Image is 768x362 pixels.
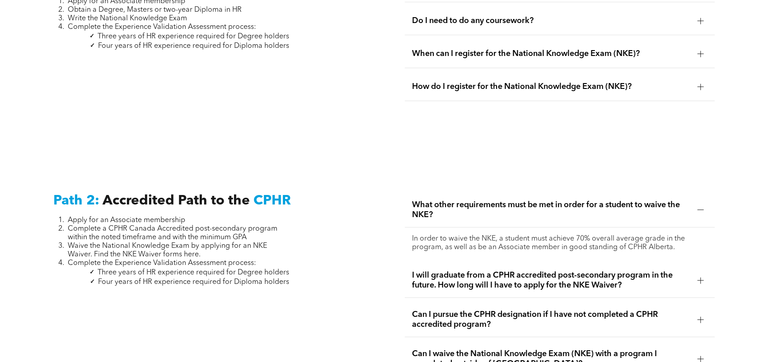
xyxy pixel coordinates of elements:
[412,235,707,252] p: In order to waive the NKE, a student must achieve 70% overall average grade in the program, as we...
[98,278,289,286] span: Four years of HR experience required for Diploma holders
[412,49,690,59] span: When can I register for the National Knowledge Exam (NKE)?
[253,194,291,208] span: CPHR
[98,33,289,40] span: Three years of HR experience required for Degree holders
[412,16,690,26] span: Do I need to do any coursework?
[412,270,690,290] span: I will graduate from a CPHR accredited post-secondary program in the future. How long will I have...
[412,200,690,220] span: What other requirements must be met in order for a student to waive the NKE?
[412,310,690,330] span: Can I pursue the CPHR designation if I have not completed a CPHR accredited program?
[103,194,250,208] span: Accredited Path to the
[98,42,289,50] span: Four years of HR experience required for Diploma holders
[68,217,185,224] span: Apply for an Associate membership
[68,23,256,31] span: Complete the Experience Validation Assessment process:
[53,194,99,208] span: Path 2:
[412,82,690,92] span: How do I register for the National Knowledge Exam (NKE)?
[68,6,242,14] span: Obtain a Degree, Masters or two-year Diploma in HR
[68,260,256,267] span: Complete the Experience Validation Assessment process:
[68,225,277,241] span: Complete a CPHR Canada Accredited post-secondary program within the noted timeframe and with the ...
[68,242,267,258] span: Waive the National Knowledge Exam by applying for an NKE Waiver. Find the NKE Waiver forms here.
[68,15,187,22] span: Write the National Knowledge Exam
[98,269,289,276] span: Three years of HR experience required for Degree holders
